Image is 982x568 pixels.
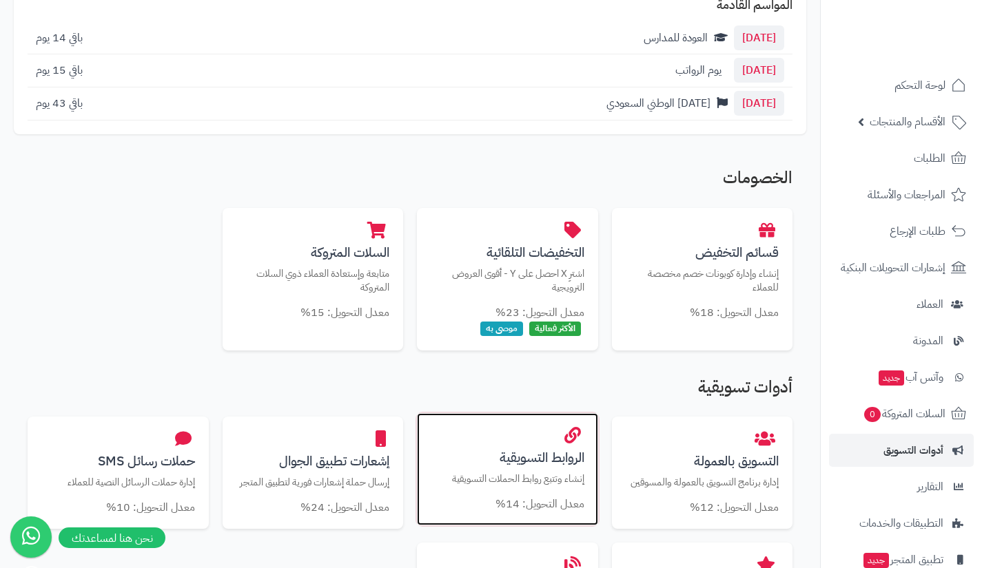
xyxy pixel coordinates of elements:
[431,450,584,465] h3: الروابط التسويقية
[734,91,784,116] span: [DATE]
[829,361,974,394] a: وآتس آبجديد
[675,62,722,78] span: يوم الرواتب
[300,499,389,516] small: معدل التحويل: 24%
[236,475,390,490] p: إرسال حملة إشعارات فورية لتطبيق المتجر
[890,222,945,241] span: طلبات الإرجاع
[626,454,779,468] h3: التسويق بالعمولة
[829,178,974,211] a: المراجعات والأسئلة
[36,62,83,78] span: باقي 15 يوم
[41,454,195,468] h3: حملات رسائل SMS
[690,499,779,516] small: معدل التحويل: 12%
[894,76,945,95] span: لوحة التحكم
[626,245,779,260] h3: قسائم التخفيض
[913,331,943,350] span: المدونة
[734,25,784,50] span: [DATE]
[644,30,708,46] span: العودة للمدارس
[829,142,974,175] a: الطلبات
[863,553,889,568] span: جديد
[236,266,390,295] p: متابعة وإستعادة العملاء ذوي السلات المتروكة
[877,368,943,387] span: وآتس آب
[626,266,779,295] p: إنشاء وإدارة كوبونات خصم مخصصة للعملاء
[829,288,974,321] a: العملاء
[870,112,945,132] span: الأقسام والمنتجات
[917,477,943,496] span: التقارير
[626,475,779,490] p: إدارة برنامج التسويق بالعمولة والمسوقين
[236,454,390,468] h3: إشعارات تطبيق الجوال
[223,208,404,335] a: السلات المتروكةمتابعة وإستعادة العملاء ذوي السلات المتروكة معدل التحويل: 15%
[829,470,974,503] a: التقارير
[36,30,83,46] span: باقي 14 يوم
[236,245,390,260] h3: السلات المتروكة
[829,69,974,102] a: لوحة التحكم
[612,208,793,335] a: قسائم التخفيضإنشاء وإدارة كوبونات خصم مخصصة للعملاء معدل التحويل: 18%
[495,496,584,512] small: معدل التحويل: 14%
[223,417,404,529] a: إشعارات تطبيق الجوالإرسال حملة إشعارات فورية لتطبيق المتجر معدل التحويل: 24%
[28,169,792,193] h2: الخصومات
[28,378,792,403] h2: أدوات تسويقية
[480,322,523,336] span: موصى به
[106,499,195,516] small: معدل التحويل: 10%
[841,258,945,277] span: إشعارات التحويلات البنكية
[859,514,943,533] span: التطبيقات والخدمات
[879,370,904,386] span: جديد
[864,407,881,422] span: 0
[606,95,710,112] span: [DATE] الوطني السعودي
[612,417,793,529] a: التسويق بالعمولةإدارة برنامج التسويق بالعمولة والمسوقين معدل التحويل: 12%
[917,295,943,314] span: العملاء
[529,322,581,336] span: الأكثر فعالية
[431,266,584,295] p: اشترِ X احصل على Y - أقوى العروض الترويجية
[829,324,974,357] a: المدونة
[690,304,779,321] small: معدل التحويل: 18%
[829,434,974,467] a: أدوات التسويق
[829,215,974,248] a: طلبات الإرجاع
[734,58,784,83] span: [DATE]
[829,507,974,540] a: التطبيقات والخدمات
[431,472,584,486] p: إنشاء وتتبع روابط الحملات التسويقية
[914,149,945,168] span: الطلبات
[417,208,598,350] a: التخفيضات التلقائيةاشترِ X احصل على Y - أقوى العروض الترويجية معدل التحويل: 23% الأكثر فعالية موص...
[28,417,209,529] a: حملات رسائل SMSإدارة حملات الرسائل النصية للعملاء معدل التحويل: 10%
[417,413,598,526] a: الروابط التسويقيةإنشاء وتتبع روابط الحملات التسويقية معدل التحويل: 14%
[829,251,974,284] a: إشعارات التحويلات البنكية
[41,475,195,490] p: إدارة حملات الرسائل النصية للعملاء
[431,245,584,260] h3: التخفيضات التلقائية
[495,304,584,321] small: معدل التحويل: 23%
[300,304,389,321] small: معدل التحويل: 15%
[36,95,83,112] span: باقي 43 يوم
[883,441,943,460] span: أدوات التسويق
[829,397,974,430] a: السلات المتروكة0
[863,404,945,423] span: السلات المتروكة
[868,185,945,204] span: المراجعات والأسئلة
